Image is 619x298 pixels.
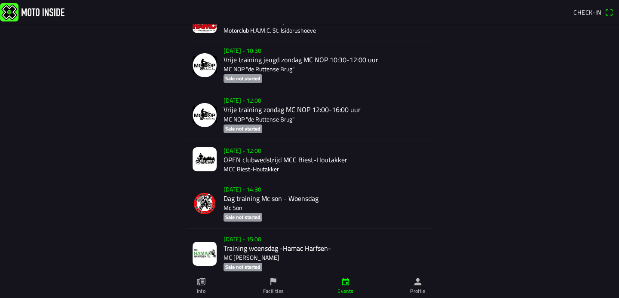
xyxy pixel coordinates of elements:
[193,53,217,77] img: NjdwpvkGicnr6oC83998ZTDUeXJJ29cK9cmzxz8K.png
[193,192,217,216] img: sfRBxcGZmvZ0K6QUyq9TbY0sbKJYVDoKWVN9jkDZ.png
[193,242,217,266] img: x7vnhVu6XbxI5sdwOBVpg85I1pIxUu8xDuygDBpf.jpg
[186,90,433,140] a: [DATE] - 12:00Vrije training zondag MC NOP 12:00-16:00 uurMC NOP "de Ruttense Brug"Sale not started
[186,229,433,279] a: [DATE] - 15:00Training woensdag -Hamac Harfsen-MC [PERSON_NAME]Sale not started
[186,40,433,90] a: [DATE] - 10:30Vrije training jeugd zondag MC NOP 10:30-12:00 uurMC NOP "de Ruttense Brug"Sale not...
[269,277,278,286] ion-icon: flag
[196,277,206,286] ion-icon: paper
[573,8,601,17] span: Check-in
[413,277,423,286] ion-icon: person
[410,287,426,295] ion-label: Profile
[569,5,617,19] a: Check-inqr scanner
[186,179,433,229] a: [DATE] - 14:30Dag training Mc son - WoensdagMc SonSale not started
[193,103,217,127] img: NjdwpvkGicnr6oC83998ZTDUeXJJ29cK9cmzxz8K.png
[341,277,350,286] ion-icon: calendar
[197,287,205,295] ion-label: Info
[337,287,353,295] ion-label: Events
[263,287,284,295] ion-label: Facilities
[193,147,217,171] img: E2dVyu7dtejK0t1u8aJN3oMo4Aja8ie9wXGVM50A.jpg
[186,140,433,179] a: [DATE] - 12:00OPEN clubwedstrijd MCC Biest-HoutakkerMCC Biest-Houtakker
